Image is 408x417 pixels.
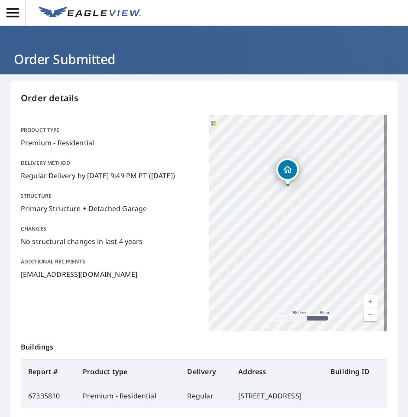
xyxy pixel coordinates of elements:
p: Order details [21,92,387,105]
a: Current Level 17, Zoom In [364,295,377,308]
h1: Order Submitted [10,50,398,68]
div: Dropped pin, building 1, Residential property, 94 Saughtree Ln Elgin, SC 29045 [276,158,299,185]
p: Structure [21,192,199,200]
a: EV Logo [33,1,146,25]
td: Premium - Residential [76,384,180,408]
p: Buildings [21,331,387,359]
td: 67335810 [21,384,76,408]
p: Primary Structure + Detached Garage [21,203,199,214]
th: Building ID [324,359,387,384]
th: Delivery [180,359,231,384]
p: No structural changes in last 4 years [21,236,199,247]
p: Premium - Residential [21,138,199,148]
td: [STREET_ADDRESS] [231,384,324,408]
img: EV Logo [39,6,141,19]
p: Product type [21,126,199,134]
th: Report # [21,359,76,384]
p: Changes [21,225,199,233]
th: Address [231,359,324,384]
td: Regular [180,384,231,408]
p: Regular Delivery by [DATE] 9:49 PM PT ([DATE]) [21,170,199,181]
a: Current Level 17, Zoom Out [364,308,377,321]
th: Product type [76,359,180,384]
p: Delivery method [21,159,199,167]
p: Additional recipients [21,258,199,266]
p: [EMAIL_ADDRESS][DOMAIN_NAME] [21,269,199,279]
